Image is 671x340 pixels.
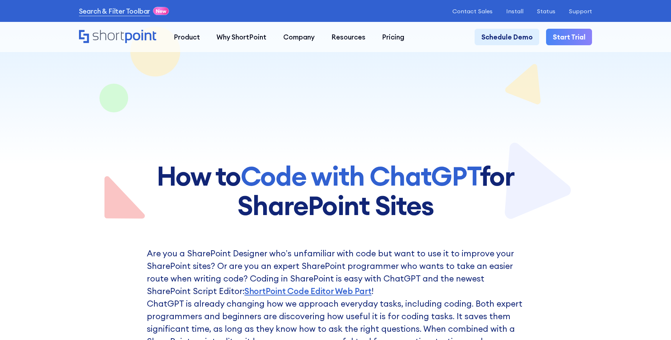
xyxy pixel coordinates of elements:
[208,29,275,46] a: Why ShortPoint
[283,32,314,42] div: Company
[244,286,372,296] a: ShortPoint Code Editor Web Part
[174,32,200,42] div: Product
[216,32,266,42] div: Why ShortPoint
[275,29,323,46] a: Company
[323,29,374,46] a: Resources
[79,6,150,16] a: Search & Filter Toolbar
[452,8,493,15] a: Contact Sales
[475,29,539,46] a: Schedule Demo
[241,159,480,193] span: Code with ChatGPT
[546,29,592,46] a: Start Trial
[569,8,592,15] a: Support
[165,29,208,46] a: Product
[331,32,365,42] div: Resources
[134,161,537,220] h1: How to for SharePoint Sites
[635,306,671,340] iframe: Chat Widget
[79,30,157,44] a: Home
[506,8,523,15] a: Install
[374,29,413,46] a: Pricing
[537,8,555,15] a: Status
[382,32,404,42] div: Pricing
